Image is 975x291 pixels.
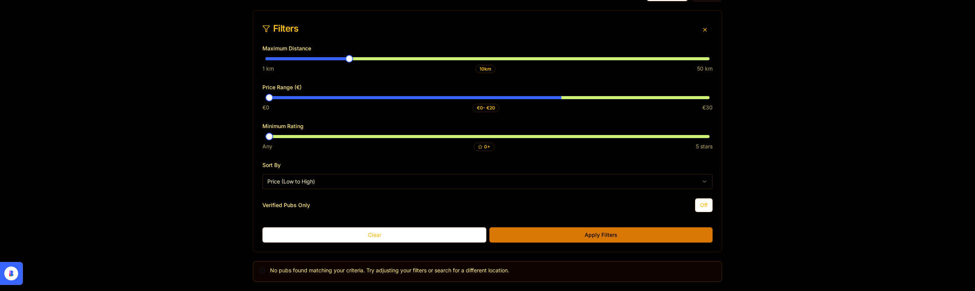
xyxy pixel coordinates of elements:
div: 0 + [474,143,494,151]
label: Minimum Rating [262,123,304,129]
span: €30 [702,104,713,112]
span: Any [262,143,272,151]
label: Price Range (€) [262,84,302,90]
label: Verified Pubs Only [262,203,310,208]
button: Off [695,198,713,212]
div: 10 km [475,65,495,73]
span: €0 [262,104,269,112]
button: Clear [262,227,486,243]
div: Filters [262,24,299,33]
div: No pubs found matching your criteria. Try adjusting your filters or search for a different location. [259,267,716,274]
span: Minimum [265,94,273,101]
button: Apply Filters [489,227,713,243]
label: Maximum Distance [262,45,311,51]
label: Sort By [262,162,281,168]
span: 5 stars [696,143,713,151]
div: € 0 - € 20 [473,104,499,112]
span: 1 km [262,65,274,73]
span: 50 km [697,65,713,73]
